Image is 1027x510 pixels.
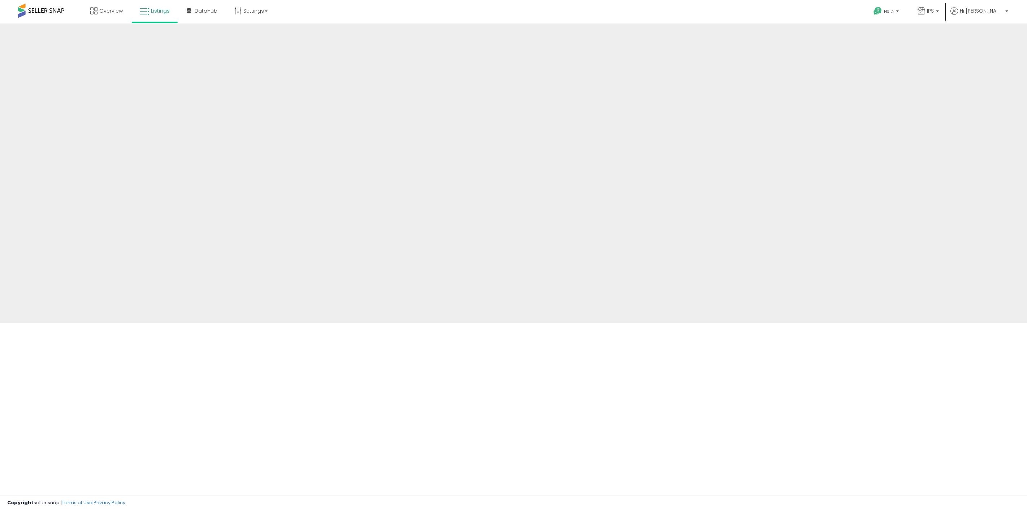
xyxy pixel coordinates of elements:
[151,7,170,14] span: Listings
[884,8,894,14] span: Help
[927,7,934,14] span: IPS
[960,7,1003,14] span: Hi [PERSON_NAME]
[99,7,123,14] span: Overview
[950,7,1008,23] a: Hi [PERSON_NAME]
[868,1,906,23] a: Help
[873,7,882,16] i: Get Help
[195,7,217,14] span: DataHub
